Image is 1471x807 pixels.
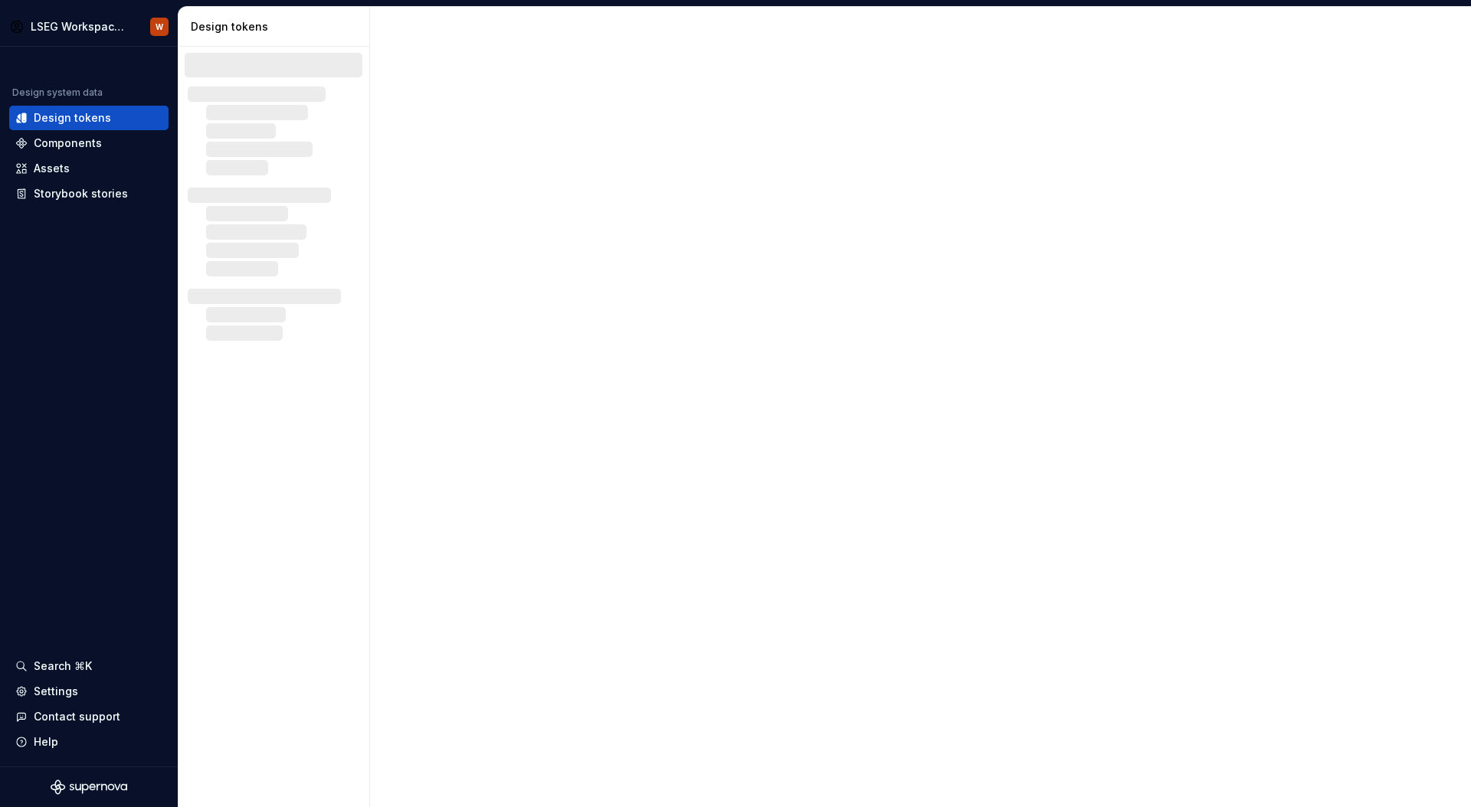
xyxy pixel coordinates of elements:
[9,106,169,130] a: Design tokens
[9,156,169,181] a: Assets
[9,704,169,729] button: Contact support
[9,181,169,206] a: Storybook stories
[9,730,169,754] button: Help
[34,136,102,151] div: Components
[34,110,111,126] div: Design tokens
[34,161,70,176] div: Assets
[12,87,103,99] div: Design system data
[191,19,363,34] div: Design tokens
[9,131,169,155] a: Components
[156,21,163,33] div: W
[34,186,128,201] div: Storybook stories
[34,684,78,699] div: Settings
[31,19,129,34] div: LSEG Workspace Design System
[34,658,92,674] div: Search ⌘K
[9,654,169,678] button: Search ⌘K
[51,779,127,795] svg: Supernova Logo
[34,709,120,724] div: Contact support
[9,679,169,704] a: Settings
[3,10,175,43] button: LSEG Workspace Design SystemW
[34,734,58,750] div: Help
